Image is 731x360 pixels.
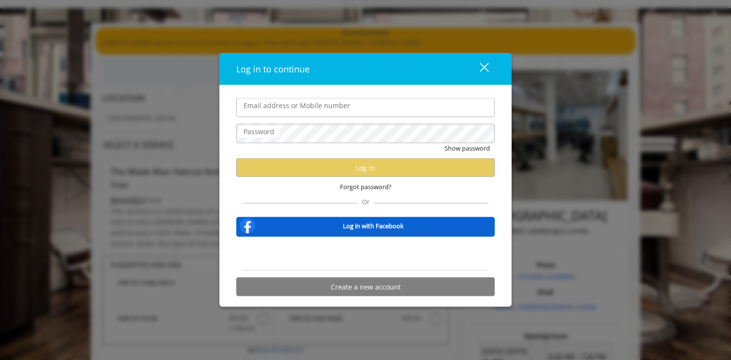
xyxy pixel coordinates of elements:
div: close dialog [469,62,488,76]
button: close dialog [462,59,495,79]
span: Log in to continue [236,63,310,75]
button: Show password [445,143,490,153]
button: Create a new account [236,277,495,296]
button: Log in [236,158,495,177]
b: Log in with Facebook [343,221,404,231]
label: Email address or Mobile number [239,100,355,111]
img: facebook-logo [238,216,257,235]
iframe: Sign in with Google Button [317,243,415,264]
input: Password [236,124,495,143]
span: Forgot password? [340,182,392,192]
span: Or [357,197,374,206]
input: Email address or Mobile number [236,98,495,117]
label: Password [239,126,279,137]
